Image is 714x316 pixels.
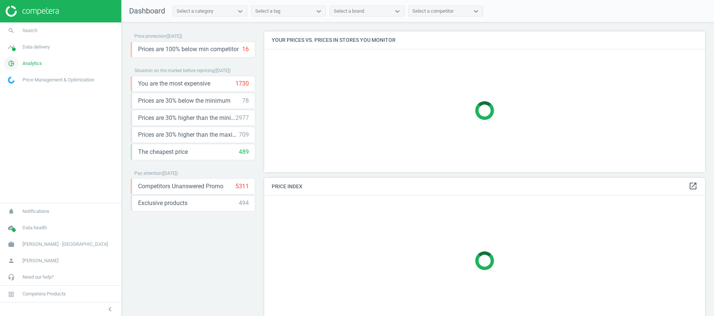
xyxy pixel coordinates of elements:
[138,199,187,207] span: Exclusive products
[242,45,249,53] div: 16
[177,8,213,15] div: Select a category
[334,8,364,15] div: Select a brand
[138,131,239,139] span: Prices are 30% higher than the maximal
[4,56,18,71] i: pie_chart_outlined
[134,171,162,176] span: Pay attention
[235,80,249,88] div: 1730
[162,171,178,176] span: ( [DATE] )
[138,148,188,156] span: The cheapest price
[242,97,249,105] div: 78
[22,27,37,34] span: Search
[4,24,18,38] i: search
[129,6,165,15] span: Dashboard
[4,40,18,54] i: timeline
[106,305,115,314] i: chevron_left
[138,114,235,122] span: Prices are 30% higher than the minimum
[8,77,15,84] img: wGWNvw8QSZomAAAAABJRU5ErkJggg==
[134,34,166,39] span: Price protection
[214,68,231,73] span: ( [DATE] )
[689,182,698,191] a: open_in_new
[22,274,54,281] span: Need our help?
[239,148,249,156] div: 489
[235,114,249,122] div: 2977
[4,270,18,284] i: headset_mic
[22,241,108,248] span: [PERSON_NAME] - [GEOGRAPHIC_DATA]
[4,237,18,251] i: work
[689,182,698,190] i: open_in_new
[22,77,94,83] span: Price Management & Optimization
[4,204,18,219] i: notifications
[22,60,42,67] span: Analytics
[22,291,66,297] span: Competera Products
[4,221,18,235] i: cloud_done
[264,178,705,195] h4: Price Index
[412,8,454,15] div: Select a competitor
[22,208,49,215] span: Notifications
[138,80,210,88] span: You are the most expensive
[239,199,249,207] div: 494
[138,182,223,190] span: Competitors Unanswered Promo
[264,31,705,49] h4: Your prices vs. prices in stores you monitor
[101,304,119,314] button: chevron_left
[255,8,280,15] div: Select a tag
[4,254,18,268] i: person
[134,68,214,73] span: Situation on the market before repricing
[235,182,249,190] div: 5311
[138,45,239,53] span: Prices are 100% below min competitor
[22,257,58,264] span: [PERSON_NAME]
[239,131,249,139] div: 709
[138,97,231,105] span: Prices are 30% below the minimum
[166,34,182,39] span: ( [DATE] )
[22,44,50,50] span: Data delivery
[22,224,47,231] span: Data health
[6,6,59,17] img: ajHJNr6hYgQAAAAASUVORK5CYII=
